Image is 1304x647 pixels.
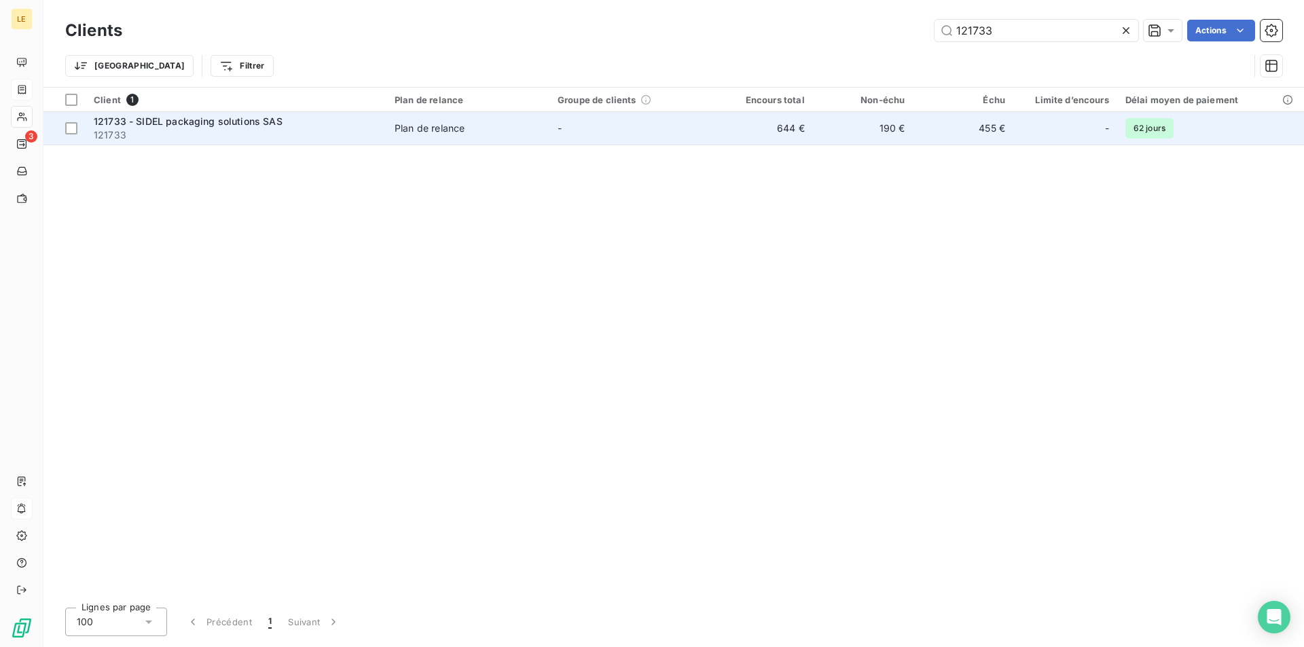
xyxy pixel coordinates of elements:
button: [GEOGRAPHIC_DATA] [65,55,194,77]
button: 1 [260,608,280,636]
span: 121733 [94,128,378,142]
div: LE [11,8,33,30]
div: Échu [921,94,1005,105]
span: 3 [25,130,37,143]
button: Précédent [178,608,260,636]
span: 100 [77,615,93,629]
td: 455 € [913,112,1013,145]
span: 62 jours [1125,118,1174,138]
span: 121733 - SIDEL packaging solutions SAS [94,115,283,127]
td: 644 € [712,112,813,145]
span: 1 [268,615,272,629]
span: - [1105,122,1109,135]
div: Encours total [721,94,805,105]
div: Open Intercom Messenger [1258,601,1290,633]
span: 1 [126,94,139,106]
img: Logo LeanPay [11,617,33,639]
button: Suivant [280,608,348,636]
span: Client [94,94,121,105]
div: Délai moyen de paiement [1125,94,1296,105]
button: Actions [1187,20,1255,41]
span: - [558,122,562,134]
div: Non-échu [821,94,905,105]
div: Plan de relance [395,122,465,135]
td: 190 € [813,112,913,145]
span: Groupe de clients [558,94,636,105]
div: Limite d’encours [1021,94,1109,105]
h3: Clients [65,18,122,43]
div: Plan de relance [395,94,541,105]
input: Rechercher [935,20,1138,41]
button: Filtrer [211,55,273,77]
